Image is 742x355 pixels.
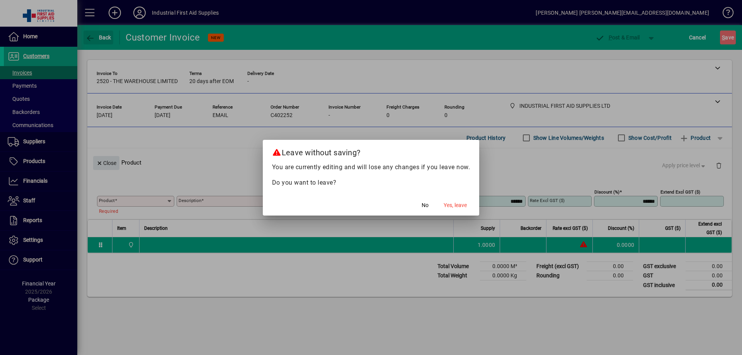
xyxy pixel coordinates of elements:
[444,201,467,209] span: Yes, leave
[413,199,437,212] button: No
[272,163,470,172] p: You are currently editing and will lose any changes if you leave now.
[422,201,429,209] span: No
[263,140,480,162] h2: Leave without saving?
[441,199,470,212] button: Yes, leave
[272,178,470,187] p: Do you want to leave?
